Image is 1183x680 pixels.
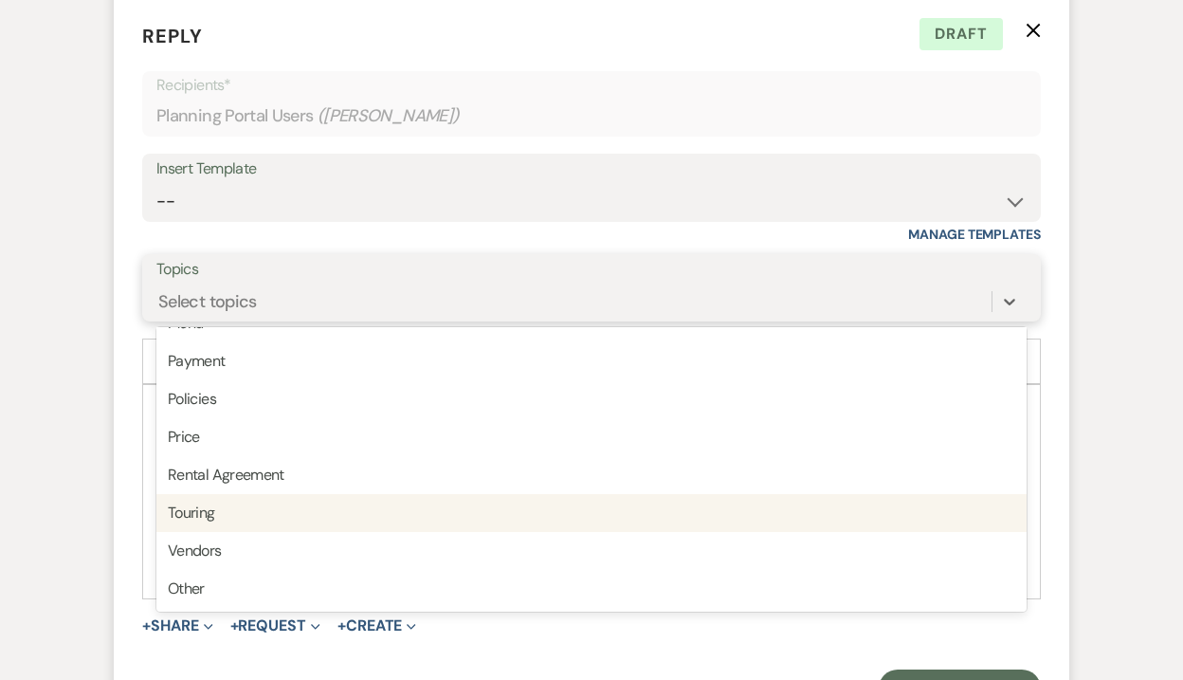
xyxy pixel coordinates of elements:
[156,256,1027,284] label: Topics
[156,532,1027,570] div: Vendors
[156,342,1027,380] div: Payment
[142,24,203,48] span: Reply
[919,18,1003,50] span: Draft
[158,288,257,314] div: Select topics
[337,618,346,634] span: +
[156,418,1027,456] div: Price
[230,618,239,634] span: +
[156,98,1027,135] div: Planning Portal Users
[156,156,1027,183] div: Insert Template
[142,618,151,634] span: +
[156,494,1027,532] div: Touring
[230,618,320,634] button: Request
[156,380,1027,418] div: Policies
[142,618,213,634] button: Share
[318,103,460,129] span: ( [PERSON_NAME] )
[908,226,1041,243] a: Manage Templates
[337,618,416,634] button: Create
[156,456,1027,494] div: Rental Agreement
[156,570,1027,608] div: Other
[156,73,1027,98] p: Recipients*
